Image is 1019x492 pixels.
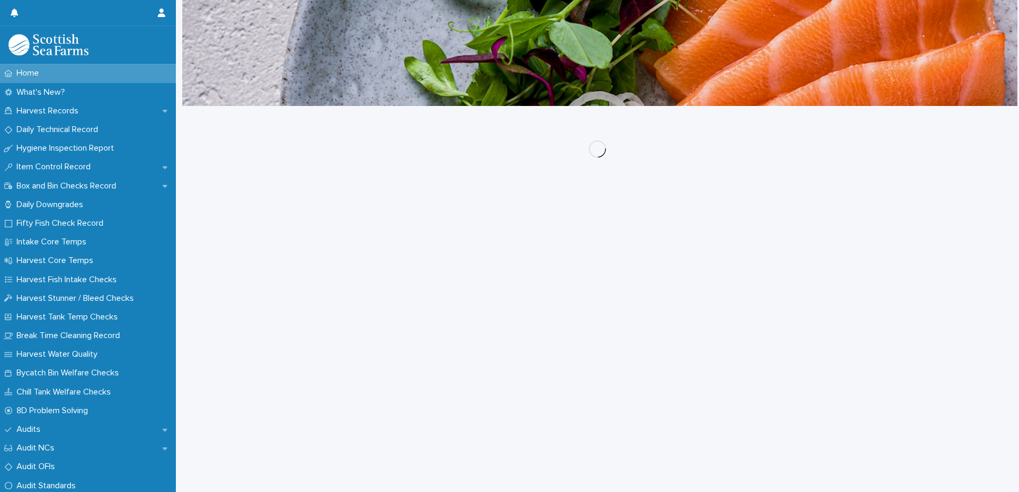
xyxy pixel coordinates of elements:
[12,143,123,153] p: Hygiene Inspection Report
[12,256,102,266] p: Harvest Core Temps
[12,387,119,397] p: Chill Tank Welfare Checks
[12,275,125,285] p: Harvest Fish Intake Checks
[12,406,96,416] p: 8D Problem Solving
[12,331,128,341] p: Break Time Cleaning Record
[9,34,88,55] img: mMrefqRFQpe26GRNOUkG
[12,293,142,304] p: Harvest Stunner / Bleed Checks
[12,462,63,472] p: Audit OFIs
[12,200,92,210] p: Daily Downgrades
[12,181,125,191] p: Box and Bin Checks Record
[12,125,107,135] p: Daily Technical Record
[12,349,106,359] p: Harvest Water Quality
[12,162,99,172] p: Item Control Record
[12,218,112,228] p: Fifty Fish Check Record
[12,106,87,116] p: Harvest Records
[12,68,47,78] p: Home
[12,237,95,247] p: Intake Core Temps
[12,481,84,491] p: Audit Standards
[12,87,74,97] p: What's New?
[12,368,127,378] p: Bycatch Bin Welfare Checks
[12,443,63,453] p: Audit NCs
[12,312,126,322] p: Harvest Tank Temp Checks
[12,424,49,434] p: Audits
